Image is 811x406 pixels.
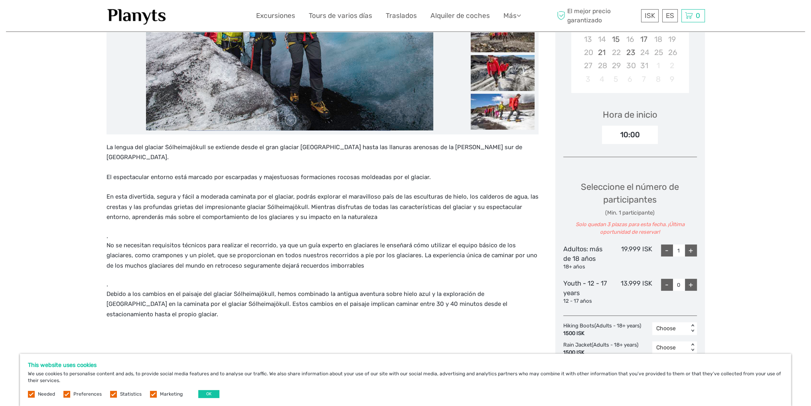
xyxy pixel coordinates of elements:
[645,12,655,20] span: ISK
[581,46,595,59] div: Not available lunes, 20 de octubre de 2025
[581,59,595,72] div: Not available lunes, 27 de octubre de 2025
[689,324,696,333] div: < >
[471,55,535,91] img: d7000cff1c794c6e9210e3e1b9f480ae_slider_thumbnail.jpeg
[581,73,595,86] div: Not available lunes, 3 de noviembre de 2025
[563,221,697,236] div: Solo quedan 3 plazas para esta fecha. ¡Última oportunidad de reservar!
[685,244,697,256] div: +
[661,244,673,256] div: -
[309,10,372,22] a: Tours de varios días
[198,390,219,398] button: OK
[608,244,652,271] div: 19.999 ISK
[471,16,535,52] img: 15d68c29c8db4c0cbaef77e35c63e420_slider_thumbnail.jpeg
[28,362,783,369] h5: This website uses cookies
[695,12,701,20] span: 0
[651,46,665,59] div: Not available sábado, 25 de octubre de 2025
[563,181,697,236] div: Seleccione el número de participantes
[574,6,686,86] div: month 2025-10
[20,354,791,406] div: We use cookies to personalise content and ads, to provide social media features and to analyse ou...
[665,33,679,46] div: Not available domingo, 19 de octubre de 2025
[107,240,539,271] p: No se necesitan requisitos técnicos para realizar el recorrido, ya que un guía experto en glaciar...
[107,172,539,183] p: El espectacular entorno está marcado por escarpadas y majestuosas formaciones rocosas moldeadas p...
[160,391,183,398] label: Marketing
[637,59,651,72] div: Not available viernes, 31 de octubre de 2025
[107,142,539,347] div: . .
[656,325,685,333] div: Choose
[623,73,637,86] div: Not available jueves, 6 de noviembre de 2025
[685,279,697,291] div: +
[602,126,658,144] div: 10:00
[623,33,637,46] div: Not available jueves, 16 de octubre de 2025
[637,46,651,59] div: Not available viernes, 24 de octubre de 2025
[555,7,639,24] span: El mejor precio garantizado
[651,59,665,72] div: Not available sábado, 1 de noviembre de 2025
[609,59,623,72] div: Not available miércoles, 29 de octubre de 2025
[563,298,608,305] div: 12 - 17 años
[637,33,651,46] div: Choose viernes, 17 de octubre de 2025
[107,192,539,223] p: En esta divertida, segura y fácil a moderada caminata por el glaciar, podrás explorar el maravill...
[563,330,641,337] div: 1500 ISK
[11,14,90,20] p: We're away right now. Please check back later!
[608,279,652,305] div: 13.999 ISK
[563,244,608,271] div: Adultos: más de 18 años
[609,73,623,86] div: Not available miércoles, 5 de noviembre de 2025
[430,10,490,22] a: Alquiler de coches
[623,59,637,72] div: Not available jueves, 30 de octubre de 2025
[386,10,417,22] a: Traslados
[563,341,642,357] div: Rain Jacket (Adults - 18+ years)
[120,391,142,398] label: Statistics
[563,263,608,271] div: 18+ años
[665,59,679,72] div: Not available domingo, 2 de noviembre de 2025
[651,73,665,86] div: Not available sábado, 8 de noviembre de 2025
[503,10,521,22] a: Más
[661,279,673,291] div: -
[595,46,609,59] div: Choose martes, 21 de octubre de 2025
[623,46,637,59] div: Choose jueves, 23 de octubre de 2025
[651,33,665,46] div: Not available sábado, 18 de octubre de 2025
[603,108,657,121] div: Hora de inicio
[689,343,696,352] div: < >
[595,33,609,46] div: Not available martes, 14 de octubre de 2025
[92,12,101,22] button: Open LiveChat chat widget
[73,391,102,398] label: Preferences
[563,349,638,357] div: 1500 ISK
[107,6,167,26] img: 1453-555b4ac7-172b-4ae9-927d-298d0724a4f4_logo_small.jpg
[609,33,623,46] div: Choose miércoles, 15 de octubre de 2025
[665,46,679,59] div: Not available domingo, 26 de octubre de 2025
[563,279,608,305] div: Youth - 12 - 17 years
[563,209,697,217] div: (Min. 1 participante)
[665,73,679,86] div: Not available domingo, 9 de noviembre de 2025
[656,344,685,352] div: Choose
[107,142,539,163] p: La lengua del glaciar Sólheimajökull se extiende desde el gran glaciar [GEOGRAPHIC_DATA] hasta la...
[563,322,645,337] div: Hiking Boots (Adults - 18+ years)
[595,73,609,86] div: Not available martes, 4 de noviembre de 2025
[595,59,609,72] div: Not available martes, 28 de octubre de 2025
[471,94,535,130] img: 6c3da629806b4ae88dc92685e505c4fa_slider_thumbnail.jpeg
[107,289,539,320] p: Debido a los cambios en el paisaje del glaciar Sólheimajökull, hemos combinado la antigua aventur...
[662,9,678,22] div: ES
[609,46,623,59] div: Not available miércoles, 22 de octubre de 2025
[256,10,295,22] a: Excursiones
[38,391,55,398] label: Needed
[637,73,651,86] div: Not available viernes, 7 de noviembre de 2025
[581,33,595,46] div: Not available lunes, 13 de octubre de 2025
